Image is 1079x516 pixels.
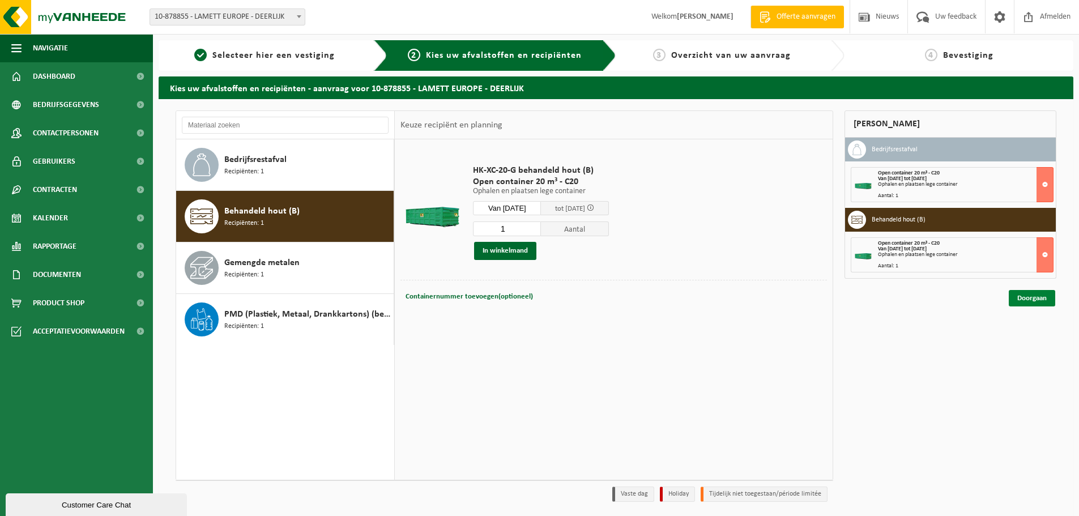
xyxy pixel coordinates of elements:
button: Behandeld hout (B) Recipiënten: 1 [176,191,394,242]
span: Product Shop [33,289,84,317]
span: Open container 20 m³ - C20 [878,170,940,176]
button: Bedrijfsrestafval Recipiënten: 1 [176,139,394,191]
span: 10-878855 - LAMETT EUROPE - DEERLIJK [150,9,305,25]
span: tot [DATE] [555,205,585,212]
button: PMD (Plastiek, Metaal, Drankkartons) (bedrijven) Recipiënten: 1 [176,294,394,345]
a: Doorgaan [1009,290,1055,306]
span: Bevestiging [943,51,993,60]
span: 1 [194,49,207,61]
span: 3 [653,49,666,61]
span: Kalender [33,204,68,232]
li: Vaste dag [612,487,654,502]
span: Gebruikers [33,147,75,176]
p: Ophalen en plaatsen lege container [473,187,609,195]
span: Offerte aanvragen [774,11,838,23]
span: Bedrijfsgegevens [33,91,99,119]
button: In winkelmand [474,242,536,260]
span: Recipiënten: 1 [224,218,264,229]
span: 2 [408,49,420,61]
button: Containernummer toevoegen(optioneel) [404,289,534,305]
span: Aantal [541,221,609,236]
span: Overzicht van uw aanvraag [671,51,791,60]
span: Kies uw afvalstoffen en recipiënten [426,51,582,60]
span: Containernummer toevoegen(optioneel) [406,293,533,300]
li: Holiday [660,487,695,502]
input: Materiaal zoeken [182,117,389,134]
span: Gemengde metalen [224,256,300,270]
span: Bedrijfsrestafval [224,153,287,167]
span: Dashboard [33,62,75,91]
span: HK-XC-20-G behandeld hout (B) [473,165,609,176]
li: Tijdelijk niet toegestaan/période limitée [701,487,828,502]
button: Gemengde metalen Recipiënten: 1 [176,242,394,294]
span: Recipiënten: 1 [224,270,264,280]
strong: Van [DATE] tot [DATE] [878,246,927,252]
a: Offerte aanvragen [750,6,844,28]
a: 1Selecteer hier een vestiging [164,49,365,62]
span: 10-878855 - LAMETT EUROPE - DEERLIJK [150,8,305,25]
div: Aantal: 1 [878,193,1053,199]
strong: [PERSON_NAME] [677,12,733,21]
div: [PERSON_NAME] [845,110,1056,138]
span: Rapportage [33,232,76,261]
h3: Behandeld hout (B) [872,211,926,229]
span: Behandeld hout (B) [224,204,300,218]
div: Keuze recipiënt en planning [395,111,508,139]
h2: Kies uw afvalstoffen en recipiënten - aanvraag voor 10-878855 - LAMETT EUROPE - DEERLIJK [159,76,1073,99]
span: Documenten [33,261,81,289]
span: Contracten [33,176,77,204]
strong: Van [DATE] tot [DATE] [878,176,927,182]
span: Selecteer hier een vestiging [212,51,335,60]
span: Open container 20 m³ - C20 [473,176,609,187]
div: Ophalen en plaatsen lege container [878,252,1053,258]
span: Navigatie [33,34,68,62]
div: Ophalen en plaatsen lege container [878,182,1053,187]
span: Acceptatievoorwaarden [33,317,125,346]
span: Recipiënten: 1 [224,167,264,177]
h3: Bedrijfsrestafval [872,140,918,159]
input: Selecteer datum [473,201,541,215]
iframe: chat widget [6,491,189,516]
span: Open container 20 m³ - C20 [878,240,940,246]
span: 4 [925,49,937,61]
span: Contactpersonen [33,119,99,147]
span: Recipiënten: 1 [224,321,264,332]
span: PMD (Plastiek, Metaal, Drankkartons) (bedrijven) [224,308,391,321]
div: Aantal: 1 [878,263,1053,269]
